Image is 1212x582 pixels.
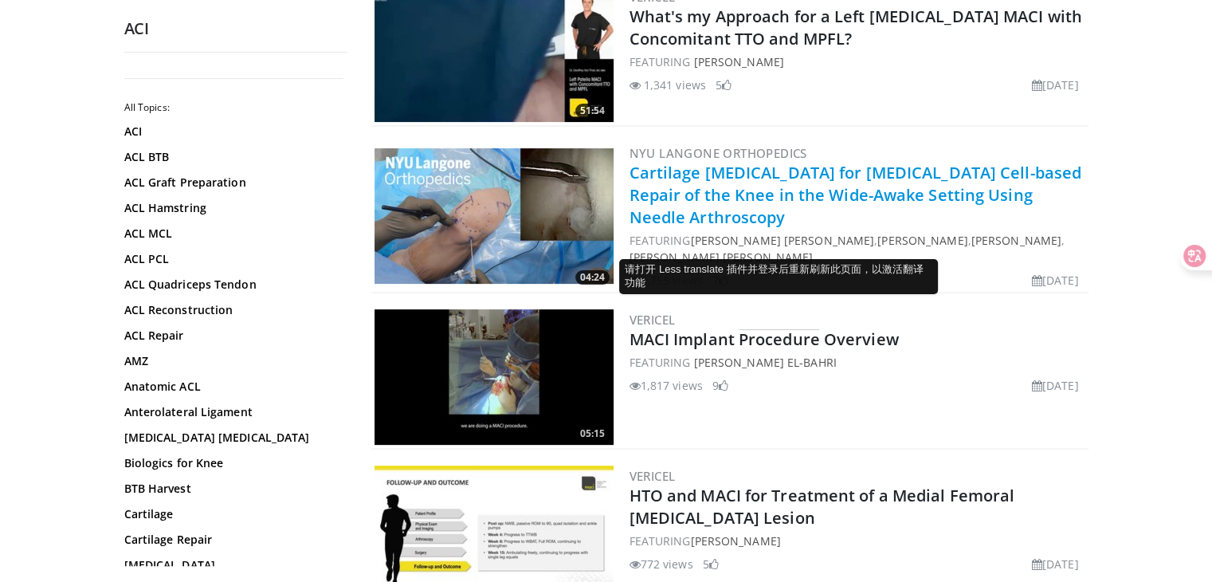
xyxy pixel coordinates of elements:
[630,162,1081,228] a: Cartilage[MEDICAL_DATA]for[MEDICAL_DATA]Cell-basedRepairoftheKneeintheWide-AwakeSettingUsingNeedl...
[694,355,837,370] a: [PERSON_NAME]El-Bahri
[630,328,899,350] a: MACIImplantProcedureOverview
[630,232,1085,265] div: FEATURING , , , ,
[124,557,339,573] a: [MEDICAL_DATA]
[650,77,653,92] span: ,
[690,233,874,248] a: [PERSON_NAME][PERSON_NAME]
[124,200,339,216] a: ACL Hamstring
[694,355,784,370] span: [PERSON_NAME]
[630,272,703,289] li: 1,755 views
[124,404,339,420] a: Anterolateral Ligament
[676,77,706,92] span: views
[124,353,339,369] a: AMZ
[575,104,610,118] span: 51:54
[124,328,339,344] a: ACL Repair
[694,54,784,69] a: [PERSON_NAME]
[690,233,780,248] span: [PERSON_NAME]
[784,233,874,248] span: [PERSON_NAME]
[1000,162,1081,183] span: Cell-based
[779,184,794,206] span: in
[988,184,1033,206] span: Using
[684,184,700,206] span: of
[739,328,820,350] span: Procedure
[630,206,686,228] span: Needle
[723,250,813,265] a: [PERSON_NAME]
[673,328,735,350] span: Implant
[928,184,984,206] span: Setting
[798,184,825,206] span: the
[630,54,691,69] span: FEATURING
[644,77,650,92] span: 1
[630,468,676,484] a: Vericel
[877,233,967,248] a: [PERSON_NAME]
[865,162,995,183] span: [MEDICAL_DATA]
[723,145,806,161] span: Orthopedics
[575,427,610,441] span: 05:15
[1032,77,1079,93] li: [DATE]
[630,145,807,161] a: NYULangoneOrthopedics
[630,328,669,350] span: MACI
[375,148,614,284] a: 04:24
[703,556,719,572] li: 5
[712,272,728,289] li: 7
[630,377,703,394] li: 1,817 views
[704,184,731,206] span: the
[630,533,1085,549] div: FEATURING
[630,145,656,161] span: NYU
[630,250,720,265] a: [PERSON_NAME]
[124,277,339,293] a: ACL Quadriceps Tendon
[575,270,610,285] span: 04:24
[824,328,899,350] span: Overview
[124,506,339,522] a: Cartilage
[1032,272,1079,289] li: [DATE]
[690,533,780,549] a: [PERSON_NAME]
[124,101,343,114] h2: All Topics:
[124,532,339,548] a: Cartilage Repair
[630,6,1082,49] a: What's my Approach for a Left [MEDICAL_DATA] MACI with Concomitant TTO and MPFL?
[689,206,785,228] span: Arthroscopy
[705,162,835,183] span: [MEDICAL_DATA]
[124,481,339,497] a: BTB Harvest
[630,485,1015,529] a: HTO and MACI for Treatment of a Medial Femoral [MEDICAL_DATA] Lesion
[712,377,728,394] li: 9
[630,184,681,206] span: Repair
[124,149,339,165] a: ACL BTB
[124,302,339,318] a: ACL Reconstruction
[124,455,339,471] a: Biologics for Knee
[971,233,1061,248] a: [PERSON_NAME]
[375,148,614,284] img: a3c2648a-e822-4b53-a038-3262603b7eac.jpg.300x170_q85_crop-smart_upscale.jpg
[124,175,339,191] a: ACL Graft Preparation
[630,556,693,572] li: 772 views
[124,430,339,446] a: [MEDICAL_DATA] [MEDICAL_DATA]
[124,379,339,395] a: Anatomic ACL
[124,124,339,140] a: ACI
[124,251,339,267] a: ACL PCL
[375,309,614,445] a: 05:15
[630,162,701,183] span: Cartilage
[829,184,924,206] span: Wide-Awake
[630,312,676,328] a: Vericel
[1032,377,1079,394] li: [DATE]
[653,77,673,92] span: 341
[124,226,339,242] a: ACL MCL
[787,355,837,370] span: El-Bahri
[839,162,861,183] span: for
[630,355,691,370] span: FEATURING
[659,145,720,161] span: Langone
[735,184,775,206] span: Knee
[716,77,732,93] li: 5
[1032,556,1079,572] li: [DATE]
[124,18,347,39] h2: ACI
[375,309,614,445] img: ccb97e64-acae-4d00-b213-a61c9aa5250d.300x170_q85_crop-smart_upscale.jpg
